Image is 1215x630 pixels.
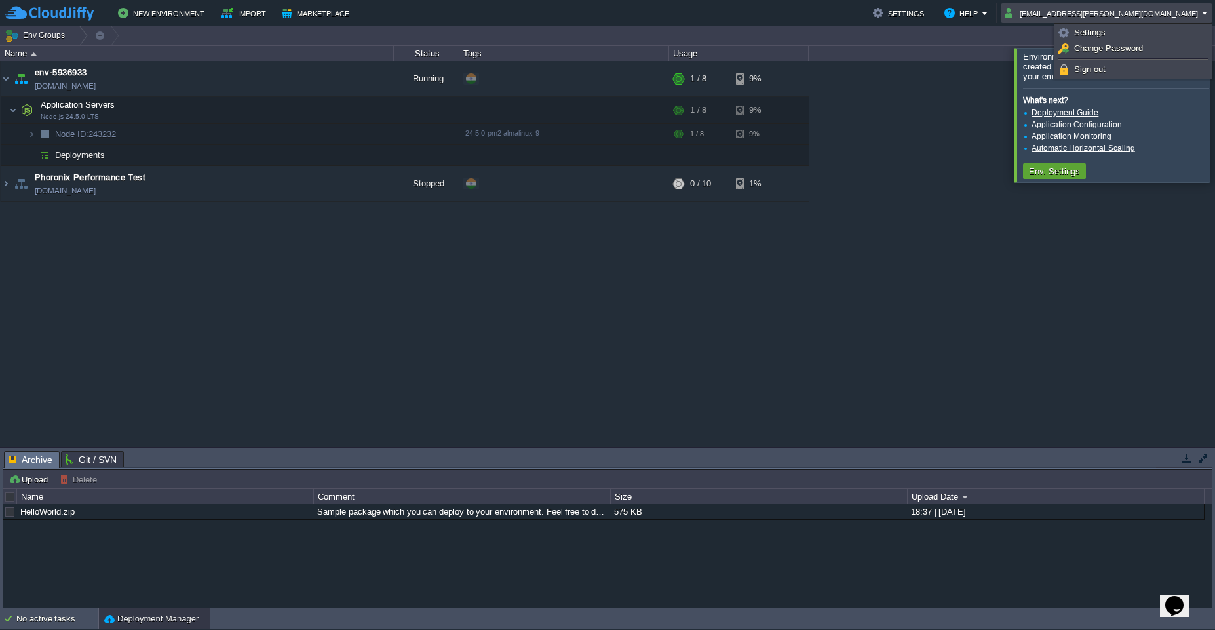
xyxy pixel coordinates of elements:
a: Deployment Guide [1032,108,1098,117]
img: AMDAwAAAACH5BAEAAAAALAAAAAABAAEAAAICRAEAOw== [12,166,30,201]
img: CloudJiffy [5,5,94,22]
button: Import [221,5,270,21]
img: AMDAwAAAACH5BAEAAAAALAAAAAABAAEAAAICRAEAOw== [1,61,11,96]
div: Stopped [394,166,459,201]
div: 1% [736,166,779,201]
img: AMDAwAAAACH5BAEAAAAALAAAAAABAAEAAAICRAEAOw== [31,52,37,56]
div: 1 / 8 [690,124,704,144]
div: Usage [670,46,808,61]
button: [EMAIL_ADDRESS][PERSON_NAME][DOMAIN_NAME] [1005,5,1202,21]
a: Application Configuration [1032,120,1122,129]
a: Application Monitoring [1032,132,1111,141]
img: AMDAwAAAACH5BAEAAAAALAAAAAABAAEAAAICRAEAOw== [28,145,35,165]
button: Env Groups [5,26,69,45]
a: Sign out [1056,62,1210,77]
div: 9% [736,124,779,144]
div: Tags [460,46,668,61]
span: Settings [1074,28,1106,37]
a: Automatic Horizontal Scaling [1032,144,1135,153]
button: New Environment [118,5,208,21]
img: AMDAwAAAACH5BAEAAAAALAAAAAABAAEAAAICRAEAOw== [35,145,54,165]
span: Node ID: [55,129,88,139]
img: AMDAwAAAACH5BAEAAAAALAAAAAABAAEAAAICRAEAOw== [9,97,17,123]
span: 24.5.0-pm2-almalinux-9 [465,129,539,137]
img: AMDAwAAAACH5BAEAAAAALAAAAAABAAEAAAICRAEAOw== [35,124,54,144]
button: Env. Settings [1025,165,1084,177]
iframe: chat widget [1160,578,1202,617]
button: Settings [873,5,928,21]
a: Phoronix Performance Test [35,171,145,184]
button: Upload [9,473,52,485]
a: HelloWorld.zip [20,507,75,517]
div: Comment [315,489,610,504]
div: Upload Date [908,489,1204,504]
div: 9% [736,97,779,123]
span: [DOMAIN_NAME] [35,184,96,197]
a: Application ServersNode.js 24.5.0 LTS [39,100,117,109]
div: Size [611,489,907,504]
img: AMDAwAAAACH5BAEAAAAALAAAAAABAAEAAAICRAEAOw== [28,124,35,144]
div: 575 KB [611,504,906,519]
a: env-5936933 [35,66,87,79]
a: [DOMAIN_NAME] [35,79,96,92]
a: Change Password [1056,41,1210,56]
div: 1 / 8 [690,61,706,96]
img: AMDAwAAAACH5BAEAAAAALAAAAAABAAEAAAICRAEAOw== [1,166,11,201]
div: Name [18,489,313,504]
img: AMDAwAAAACH5BAEAAAAALAAAAAABAAEAAAICRAEAOw== [18,97,36,123]
button: Delete [60,473,101,485]
span: Sign out [1074,64,1106,74]
div: Running [394,61,459,96]
div: 0 / 10 [690,166,711,201]
div: Name [1,46,393,61]
a: Deployments [54,149,107,161]
div: Sample package which you can deploy to your environment. Feel free to delete and upload a package... [314,504,609,519]
b: What's next? [1023,96,1068,105]
img: AMDAwAAAACH5BAEAAAAALAAAAAABAAEAAAICRAEAOw== [12,61,30,96]
span: Environment has been successfully created. The detailed information was sent to your email. [1023,52,1205,81]
a: Node ID:243232 [54,128,118,140]
span: Git / SVN [66,452,117,467]
div: No active tasks [16,608,98,629]
span: Archive [9,452,52,468]
div: 1 / 8 [690,97,706,123]
span: Change Password [1074,43,1143,53]
div: 9% [736,61,779,96]
a: Settings [1056,26,1210,40]
div: 18:37 | [DATE] [908,504,1203,519]
span: 243232 [54,128,118,140]
span: Application Servers [39,99,117,110]
div: Status [395,46,459,61]
button: Marketplace [282,5,353,21]
button: Help [944,5,982,21]
button: Deployment Manager [104,612,199,625]
span: Node.js 24.5.0 LTS [41,113,99,121]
